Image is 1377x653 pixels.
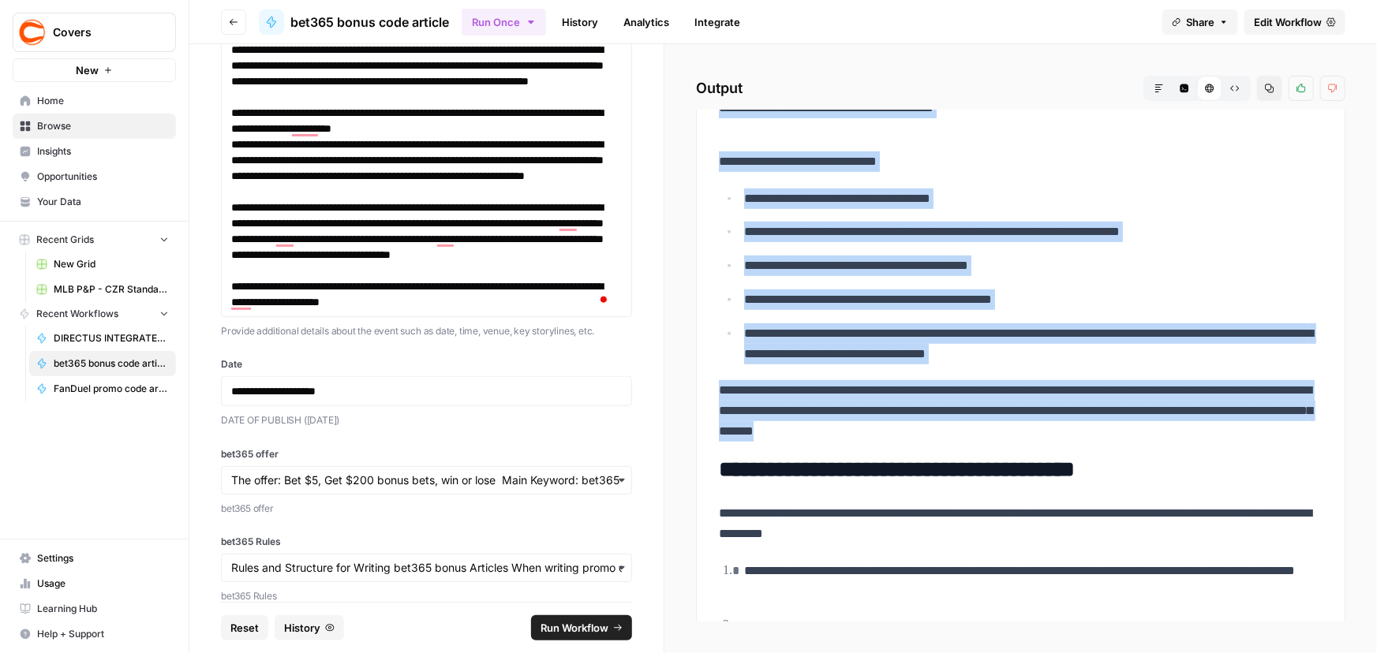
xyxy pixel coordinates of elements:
[462,9,546,35] button: Run Once
[29,252,176,277] a: New Grid
[37,144,169,159] span: Insights
[275,615,344,640] button: History
[1244,9,1345,35] a: Edit Workflow
[13,114,176,139] a: Browse
[221,357,632,371] label: Date
[37,119,169,133] span: Browse
[221,501,632,517] p: bet365 offer
[259,9,449,35] a: bet365 bonus code article
[18,18,47,47] img: Covers Logo
[13,58,176,82] button: New
[37,551,169,565] span: Settings
[13,621,176,647] button: Help + Support
[54,356,169,371] span: bet365 bonus code article
[614,9,679,35] a: Analytics
[696,76,1345,101] h2: Output
[54,257,169,271] span: New Grid
[541,620,608,636] span: Run Workflow
[36,307,118,321] span: Recent Workflows
[13,13,176,52] button: Workspace: Covers
[54,382,169,396] span: FanDuel promo code article
[37,195,169,209] span: Your Data
[36,233,94,247] span: Recent Grids
[221,588,632,604] p: bet365 Rules
[290,13,449,32] span: bet365 bonus code article
[13,228,176,252] button: Recent Grids
[29,376,176,401] a: FanDuel promo code article
[29,277,176,302] a: MLB P&P - CZR Standard (Production) Grid
[221,323,632,339] p: Provide additional details about the event such as date, time, venue, key storylines, etc.
[53,24,148,40] span: Covers
[231,472,622,488] input: The offer: Bet $5, Get $200 bonus bets, win or lose Main Keyword: bet365 bonus code Code required...
[231,560,622,576] input: Rules and Structure for Writing bet365 bonus Articles When writing promo code articles for bet365...
[531,615,632,640] button: Run Workflow
[13,189,176,215] a: Your Data
[37,577,169,591] span: Usage
[552,9,608,35] a: History
[685,9,750,35] a: Integrate
[76,62,99,78] span: New
[29,351,176,376] a: bet365 bonus code article
[13,139,176,164] a: Insights
[37,627,169,641] span: Help + Support
[230,620,259,636] span: Reset
[13,88,176,114] a: Home
[13,596,176,621] a: Learning Hub
[284,620,320,636] span: History
[221,412,632,428] p: DATE OF PUBLISH ([DATE])
[221,535,632,549] label: bet365 Rules
[13,164,176,189] a: Opportunities
[1162,9,1238,35] button: Share
[13,571,176,596] a: Usage
[29,326,176,351] a: DIRECTUS INTEGRATED DraftKings promo code article
[37,602,169,616] span: Learning Hub
[54,282,169,297] span: MLB P&P - CZR Standard (Production) Grid
[54,331,169,345] span: DIRECTUS INTEGRATED DraftKings promo code article
[13,302,176,326] button: Recent Workflows
[37,170,169,184] span: Opportunities
[221,615,268,640] button: Reset
[13,546,176,571] a: Settings
[1186,14,1214,30] span: Share
[221,447,632,461] label: bet365 offer
[37,94,169,108] span: Home
[1254,14,1322,30] span: Edit Workflow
